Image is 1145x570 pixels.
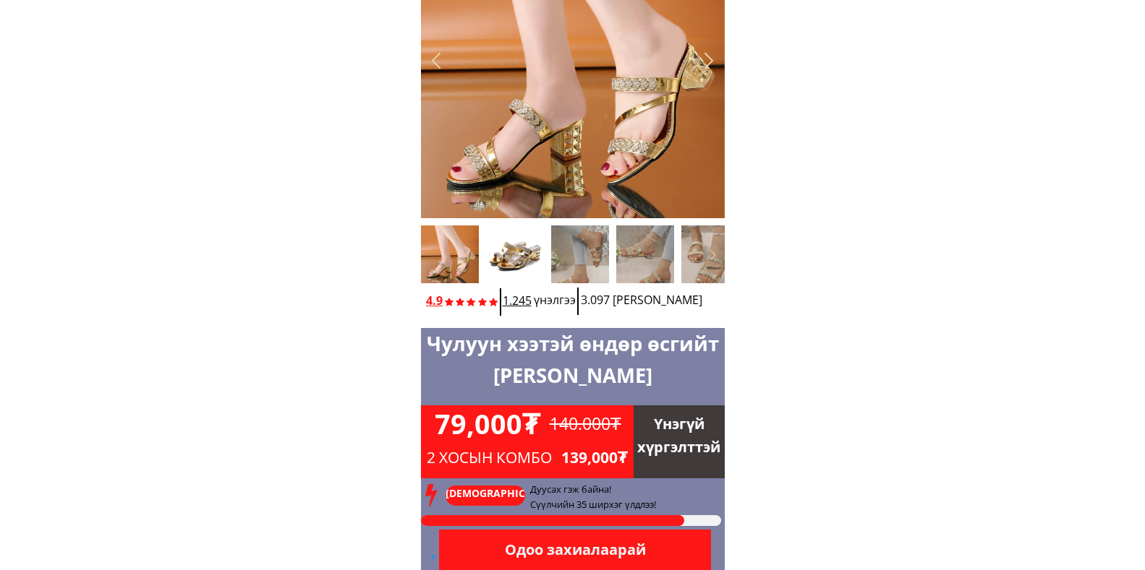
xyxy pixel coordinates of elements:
h3: Дуусах гэж байна! Сүүлчийн 35 ширхэг үлдлээ! [530,482,827,512]
h3: үнэлгээ [534,291,678,310]
h3: 2 хосын комбо [427,446,571,470]
h1: 79,000₮ [435,402,690,446]
h3: 4.9 [426,292,544,311]
h3: 139,000₮ [561,446,706,470]
h1: Үнэгүй хүргэлттэй [634,413,725,459]
h3: [PERSON_NAME] [613,291,757,310]
p: Одоо захиалаарай [439,530,711,570]
h1: Чулуун хээтэй өндөр өсгийт [PERSON_NAME] [421,328,725,392]
p: [DEMOGRAPHIC_DATA] [446,485,526,518]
